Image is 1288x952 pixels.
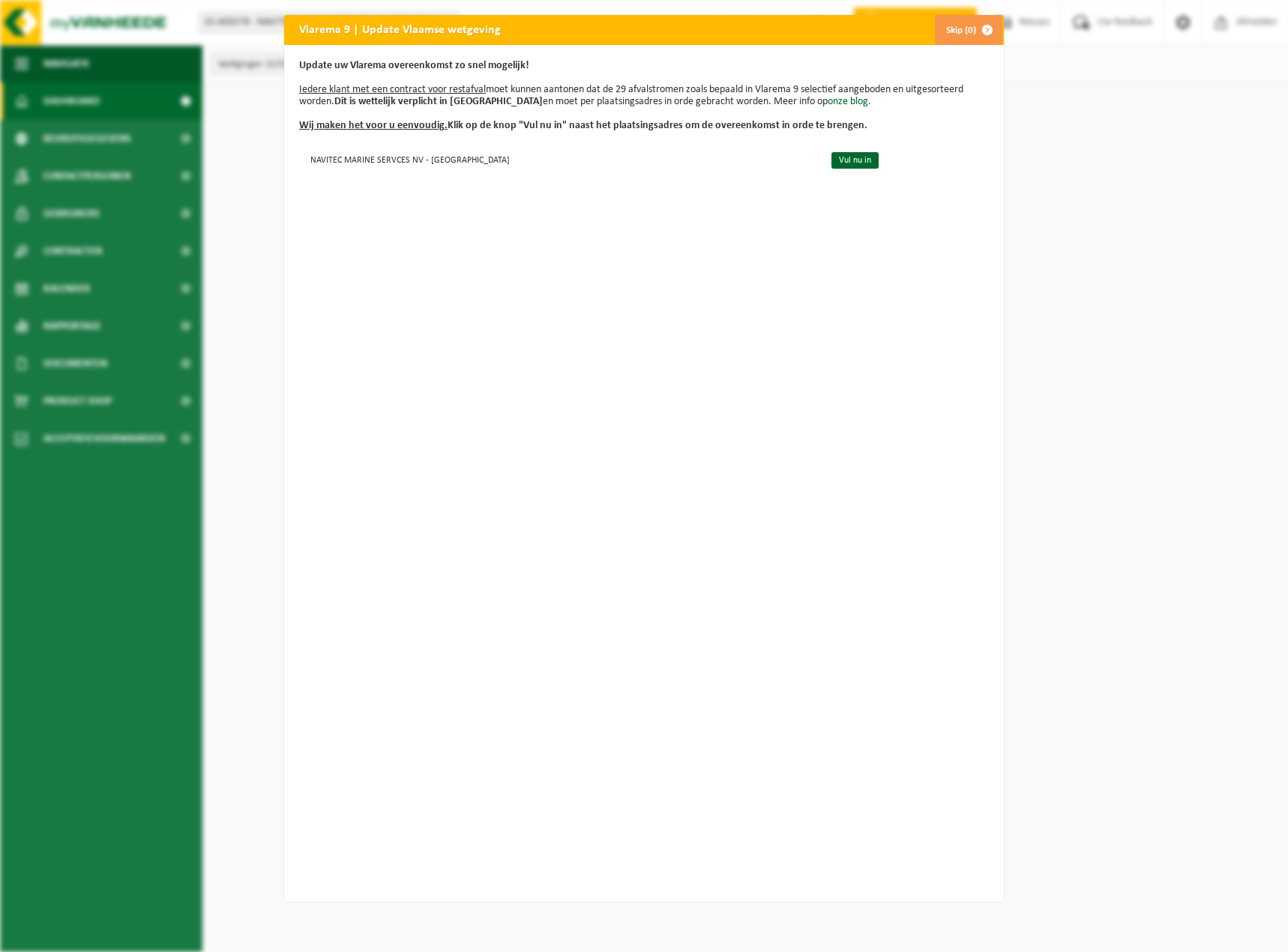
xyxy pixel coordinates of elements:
h2: Vlarema 9 | Update Vlaamse wetgeving [284,15,516,43]
a: onze blog. [828,96,871,107]
p: moet kunnen aantonen dat de 29 afvalstromen zoals bepaald in Vlarema 9 selectief aangeboden en ui... [299,60,989,132]
b: Dit is wettelijk verplicht in [GEOGRAPHIC_DATA] [334,96,543,107]
button: Skip (0) [934,15,1002,45]
b: Update uw Vlarema overeenkomst zo snel mogelijk! [299,60,529,71]
a: Vul nu in [831,152,879,169]
u: Wij maken het voor u eenvoudig. [299,120,448,131]
b: Klik op de knop "Vul nu in" naast het plaatsingsadres om de overeenkomst in orde te brengen. [299,120,867,131]
u: Iedere klant met een contract voor restafval [299,84,486,95]
td: NAVITEC MARINE SERVCES NV - [GEOGRAPHIC_DATA] [299,147,819,172]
